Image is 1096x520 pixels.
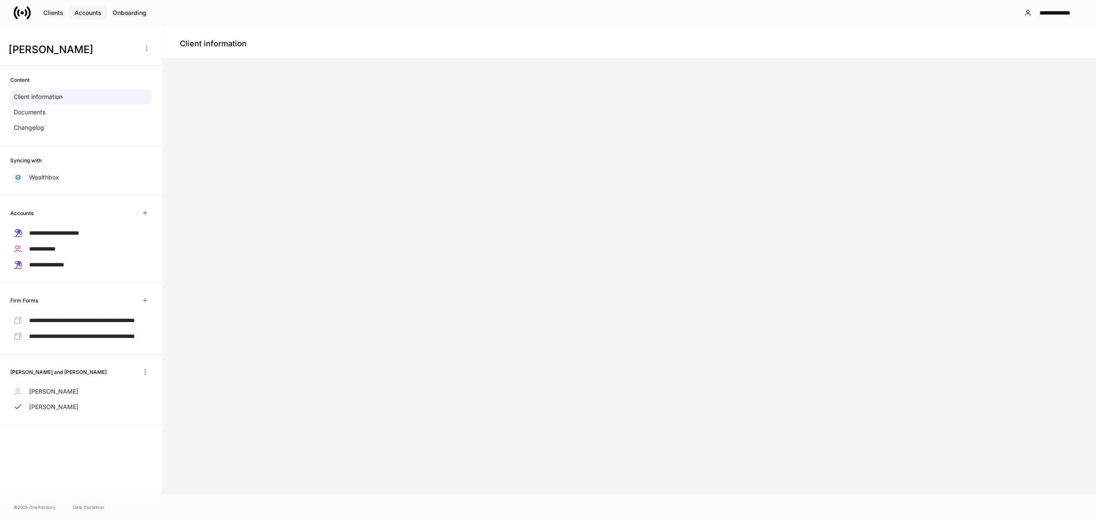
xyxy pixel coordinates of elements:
[38,6,69,20] button: Clients
[10,296,38,305] h6: Firm Forms
[107,6,152,20] button: Onboarding
[74,9,101,17] div: Accounts
[14,504,56,511] span: © 2025 OneAdvisory
[14,108,45,117] p: Documents
[10,120,152,135] a: Changelog
[10,368,107,376] h6: [PERSON_NAME] and [PERSON_NAME]
[10,105,152,120] a: Documents
[29,387,78,396] p: [PERSON_NAME]
[43,9,63,17] div: Clients
[69,6,107,20] button: Accounts
[10,76,30,84] h6: Content
[10,170,152,185] a: Wealthbox
[10,156,42,164] h6: Syncing with
[10,384,152,399] a: [PERSON_NAME]
[10,209,33,217] h6: Accounts
[10,89,152,105] a: Client information
[180,39,247,49] h4: Client information
[10,399,152,415] a: [PERSON_NAME]
[113,9,146,17] div: Onboarding
[14,123,44,132] p: Changelog
[29,403,78,411] p: [PERSON_NAME]
[73,504,104,511] a: Data Disclaimer
[9,43,137,57] h3: [PERSON_NAME]
[29,173,59,182] p: Wealthbox
[14,93,63,101] p: Client information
